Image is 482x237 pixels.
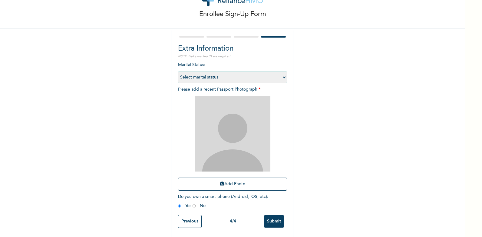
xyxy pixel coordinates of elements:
h2: Extra Information [178,43,287,54]
button: Add Photo [178,178,287,191]
input: Submit [264,215,284,228]
p: Enrollee Sign-Up Form [199,9,266,19]
span: Do you own a smart-phone (Android, iOS, etc) : Yes No [178,195,268,208]
div: 4 / 4 [202,218,264,225]
span: Marital Status : [178,63,287,79]
img: Crop [195,96,270,172]
input: Previous [178,215,202,228]
p: NOTE: Fields marked (*) are required [178,54,287,59]
span: Please add a recent Passport Photograph [178,87,287,194]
